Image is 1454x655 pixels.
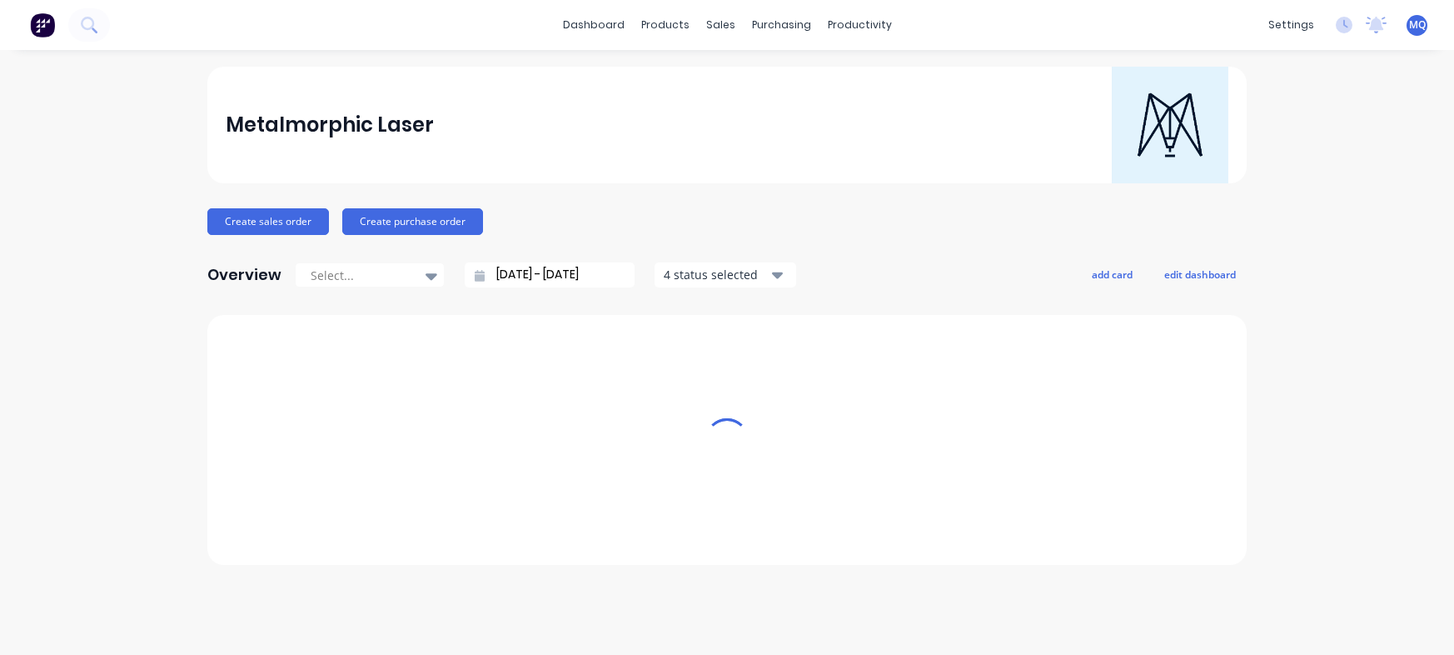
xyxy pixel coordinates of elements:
[1153,263,1247,285] button: edit dashboard
[207,208,329,235] button: Create sales order
[207,258,281,292] div: Overview
[633,12,698,37] div: products
[664,266,769,283] div: 4 status selected
[1409,17,1426,32] span: MQ
[555,12,633,37] a: dashboard
[226,108,434,142] div: Metalmorphic Laser
[698,12,744,37] div: sales
[1081,263,1143,285] button: add card
[342,208,483,235] button: Create purchase order
[819,12,900,37] div: productivity
[30,12,55,37] img: Factory
[1112,67,1228,183] img: Metalmorphic Laser
[744,12,819,37] div: purchasing
[1260,12,1322,37] div: settings
[655,262,796,287] button: 4 status selected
